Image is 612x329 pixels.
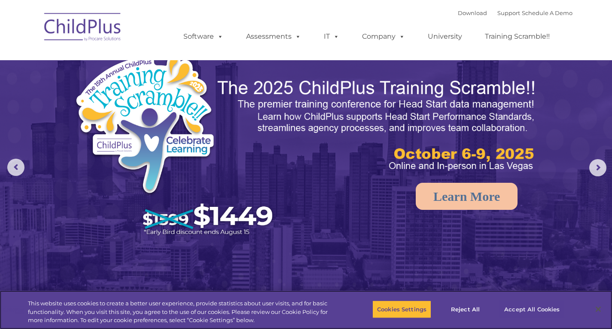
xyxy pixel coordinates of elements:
span: Phone number [119,92,156,98]
a: Training Scramble!! [476,28,558,45]
a: Download [458,9,487,16]
a: Company [353,28,414,45]
button: Close [589,300,608,319]
button: Accept All Cookies [499,300,564,318]
a: Support [497,9,520,16]
a: Assessments [237,28,310,45]
a: IT [315,28,348,45]
img: ChildPlus by Procare Solutions [40,7,126,50]
a: Software [175,28,232,45]
button: Cookies Settings [372,300,431,318]
a: Learn More [416,183,518,210]
div: This website uses cookies to create a better user experience, provide statistics about user visit... [28,299,337,325]
span: Last name [119,57,146,63]
font: | [458,9,572,16]
a: University [419,28,471,45]
a: Schedule A Demo [522,9,572,16]
button: Reject All [438,300,492,318]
